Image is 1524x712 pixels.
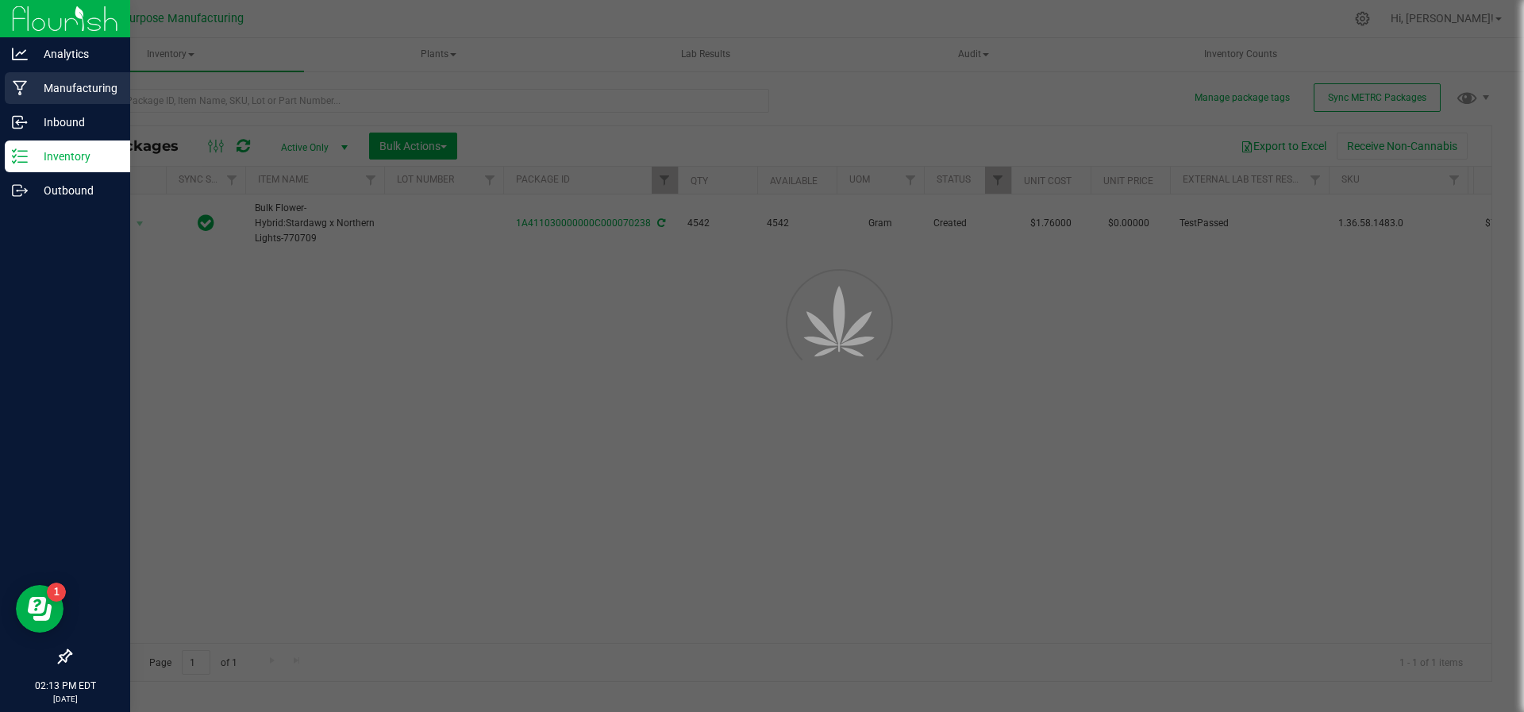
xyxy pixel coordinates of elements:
[12,183,28,198] inline-svg: Outbound
[16,585,63,633] iframe: Resource center
[28,79,123,98] p: Manufacturing
[12,114,28,130] inline-svg: Inbound
[28,44,123,64] p: Analytics
[12,148,28,164] inline-svg: Inventory
[28,113,123,132] p: Inbound
[12,80,28,96] inline-svg: Manufacturing
[28,181,123,200] p: Outbound
[7,679,123,693] p: 02:13 PM EDT
[28,147,123,166] p: Inventory
[47,583,66,602] iframe: Resource center unread badge
[12,46,28,62] inline-svg: Analytics
[7,693,123,705] p: [DATE]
